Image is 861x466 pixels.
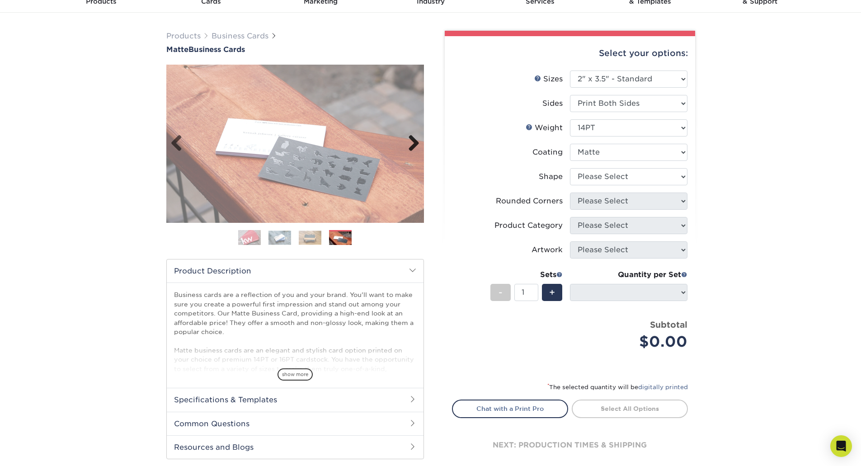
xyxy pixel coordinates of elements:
[526,122,563,133] div: Weight
[830,435,852,457] div: Open Intercom Messenger
[166,45,188,54] span: Matte
[278,368,313,381] span: show more
[174,290,416,419] p: Business cards are a reflection of you and your brand. You'll want to make sure you create a powe...
[499,286,503,299] span: -
[268,231,291,245] img: Business Cards 02
[496,196,563,207] div: Rounded Corners
[532,245,563,255] div: Artwork
[238,226,261,249] img: Business Cards 01
[494,220,563,231] div: Product Category
[166,65,424,223] img: Matte 04
[452,36,688,71] div: Select your options:
[572,400,688,418] a: Select All Options
[167,259,423,282] h2: Product Description
[650,320,687,329] strong: Subtotal
[490,269,563,280] div: Sets
[577,331,687,353] div: $0.00
[638,384,688,391] a: digitally printed
[166,45,424,54] a: MatteBusiness Cards
[166,32,201,40] a: Products
[167,435,423,459] h2: Resources and Blogs
[549,286,555,299] span: +
[452,400,568,418] a: Chat with a Print Pro
[570,269,687,280] div: Quantity per Set
[212,32,268,40] a: Business Cards
[534,74,563,85] div: Sizes
[547,384,688,391] small: The selected quantity will be
[542,98,563,109] div: Sides
[539,171,563,182] div: Shape
[167,412,423,435] h2: Common Questions
[299,231,321,245] img: Business Cards 03
[532,147,563,158] div: Coating
[167,388,423,411] h2: Specifications & Templates
[166,45,424,54] h1: Business Cards
[329,231,352,245] img: Business Cards 04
